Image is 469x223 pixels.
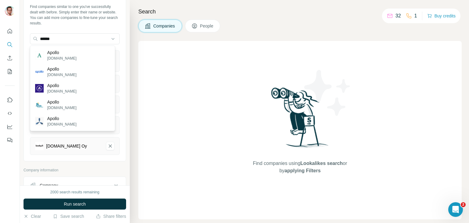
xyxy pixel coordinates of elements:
p: Apollo [47,66,77,72]
img: Surfe Illustration - Stars [300,65,355,120]
span: 2 [461,202,466,207]
button: Save search [53,213,84,219]
p: [DOMAIN_NAME] [47,56,77,61]
p: Apollo [47,49,77,56]
img: Apollo [35,68,44,76]
p: [DOMAIN_NAME] [47,122,77,127]
p: Apollo [47,99,77,105]
button: Feedback [5,135,15,146]
span: Companies [153,23,176,29]
button: Use Surfe API [5,108,15,119]
span: People [200,23,214,29]
button: Quick start [5,26,15,37]
img: Surfe Illustration - Woman searching with binoculars [268,86,332,154]
button: Enrich CSV [5,53,15,64]
div: Company [40,182,58,188]
p: [DOMAIN_NAME] [47,89,77,94]
span: Lookalikes search [300,161,343,166]
img: Apollo [35,51,44,60]
p: 32 [395,12,401,20]
p: [DOMAIN_NAME] [47,105,77,111]
span: Run search [64,201,86,207]
img: Apollo [35,117,44,126]
p: Company information [24,167,126,173]
button: Dashboard [5,121,15,132]
p: Apollo [47,115,77,122]
p: Apollo [47,82,77,89]
p: 1 [414,12,417,20]
img: Avatar [5,6,15,16]
span: applying Filters [285,168,321,173]
img: Apollo [35,84,44,93]
button: Use Surfe on LinkedIn [5,94,15,105]
div: Find companies similar to one you've successfully dealt with before. Simply enter their name or w... [30,4,120,26]
button: booky.fi Oy-remove-button [106,142,115,150]
div: 2000 search results remaining [50,189,100,195]
h4: Search [138,7,462,16]
img: booky.fi Oy-logo [35,142,44,150]
p: [DOMAIN_NAME] [47,72,77,78]
button: Share filters [96,213,126,219]
button: Buy credits [427,12,456,20]
button: Clear [24,213,41,219]
div: [DOMAIN_NAME] Oy [46,143,87,149]
span: Find companies using or by [251,160,349,174]
iframe: Intercom live chat [448,202,463,217]
img: Apollo [35,101,44,109]
button: Company [24,178,126,193]
button: My lists [5,66,15,77]
button: Search [5,39,15,50]
button: Run search [24,199,126,210]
